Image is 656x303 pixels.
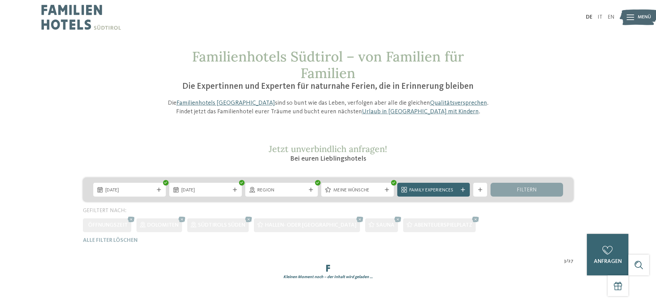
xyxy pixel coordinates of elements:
[586,15,592,20] a: DE
[568,258,573,265] span: 27
[181,187,230,194] span: [DATE]
[257,187,306,194] span: Region
[78,274,579,280] div: Kleinen Moment noch – der Inhalt wird geladen …
[177,100,275,106] a: Familienhotels [GEOGRAPHIC_DATA]
[608,15,615,20] a: EN
[164,99,492,116] p: Die sind so bunt wie das Leben, verfolgen aber alle die gleichen . Findet jetzt das Familienhotel...
[587,234,628,275] a: anfragen
[269,143,387,154] span: Jetzt unverbindlich anfragen!
[564,258,566,265] span: 3
[362,108,479,115] a: Urlaub in [GEOGRAPHIC_DATA] mit Kindern
[566,258,568,265] span: /
[105,187,154,194] span: [DATE]
[182,82,474,91] span: Die Expertinnen und Experten für naturnahe Ferien, die in Erinnerung bleiben
[594,259,622,264] span: anfragen
[192,48,464,82] span: Familienhotels Südtirol – von Familien für Familien
[409,187,458,194] span: Family Experiences
[333,187,382,194] span: Meine Wünsche
[638,14,651,21] span: Menü
[290,155,366,162] span: Bei euren Lieblingshotels
[430,100,487,106] a: Qualitätsversprechen
[598,15,602,20] a: IT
